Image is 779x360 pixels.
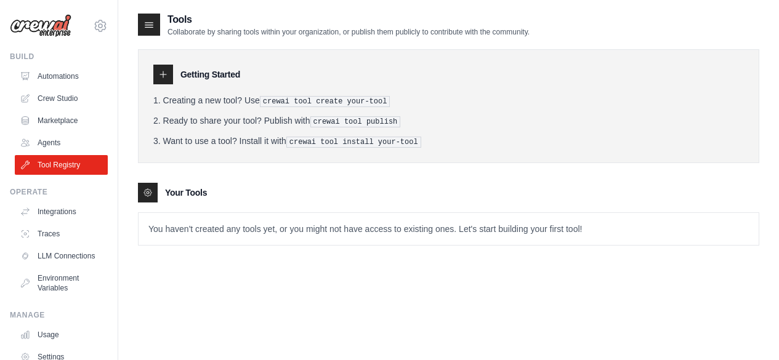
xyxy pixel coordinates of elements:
[168,12,530,27] h2: Tools
[15,325,108,345] a: Usage
[10,52,108,62] div: Build
[15,155,108,175] a: Tool Registry
[15,111,108,130] a: Marketplace
[153,114,744,127] li: Ready to share your tool? Publish with
[10,187,108,197] div: Operate
[153,135,744,148] li: Want to use a tool? Install it with
[310,116,401,127] pre: crewai tool publish
[260,96,390,107] pre: crewai tool create your-tool
[10,310,108,320] div: Manage
[15,224,108,244] a: Traces
[15,202,108,222] a: Integrations
[286,137,421,148] pre: crewai tool install your-tool
[165,186,207,199] h3: Your Tools
[139,213,759,245] p: You haven't created any tools yet, or you might not have access to existing ones. Let's start bui...
[168,27,530,37] p: Collaborate by sharing tools within your organization, or publish them publicly to contribute wit...
[15,246,108,266] a: LLM Connections
[153,94,744,107] li: Creating a new tool? Use
[15,66,108,86] a: Automations
[10,14,71,38] img: Logo
[15,89,108,108] a: Crew Studio
[180,68,240,81] h3: Getting Started
[15,268,108,298] a: Environment Variables
[15,133,108,153] a: Agents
